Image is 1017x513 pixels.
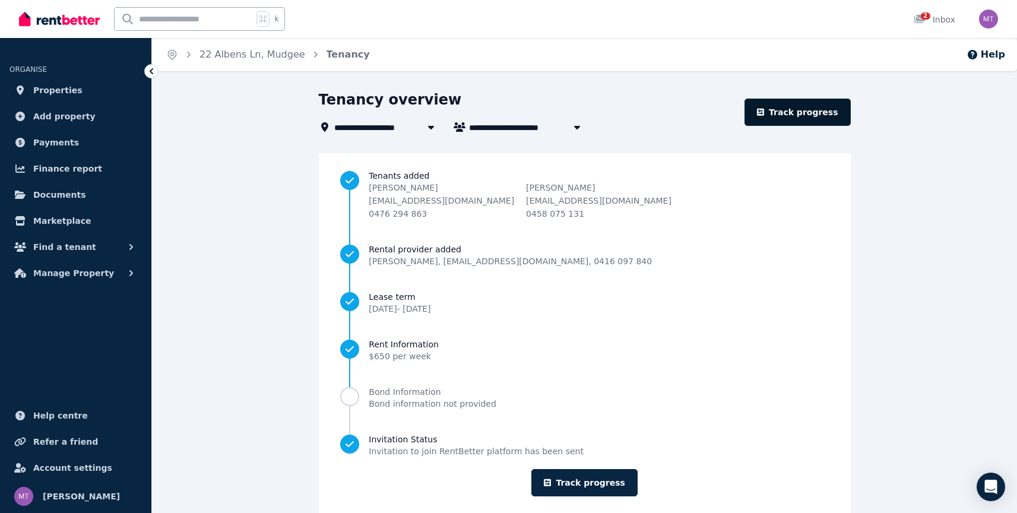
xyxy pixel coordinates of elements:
a: Finance report [9,157,142,180]
a: Payments [9,131,142,154]
span: 0458 075 131 [526,209,584,218]
img: RentBetter [19,10,100,28]
nav: Breadcrumb [152,38,384,71]
img: Matt Teague [14,487,33,506]
span: Marketplace [33,214,91,228]
button: Find a tenant [9,235,142,259]
a: Rental provider added[PERSON_NAME], [EMAIL_ADDRESS][DOMAIN_NAME], 0416 097 840 [340,243,828,267]
h1: Tenancy overview [319,90,462,109]
span: Rental provider added [369,243,652,255]
button: Manage Property [9,261,142,285]
span: k [274,14,278,24]
a: 22 Albens Ln, Mudgee [199,49,305,60]
a: Add property [9,104,142,128]
span: Refer a friend [33,435,98,449]
a: Help centre [9,404,142,427]
span: Tenants added [369,170,828,182]
a: Tenants added[PERSON_NAME][EMAIL_ADDRESS][DOMAIN_NAME]0476 294 863[PERSON_NAME][EMAIL_ADDRESS][DO... [340,170,828,220]
span: Bond Information [369,386,496,398]
span: Manage Property [33,266,114,280]
a: Tenancy [327,49,370,60]
span: Invitation to join RentBetter platform has been sent [369,445,584,457]
span: Properties [33,83,83,97]
span: 2 [921,12,930,20]
span: 0476 294 863 [369,209,427,218]
a: Bond InformationBond information not provided [340,386,828,410]
a: Marketplace [9,209,142,233]
span: Lease term [369,291,430,303]
a: Track progress [531,469,638,496]
a: Rent Information$650 per week [340,338,828,362]
span: Invitation Status [369,433,584,445]
p: [PERSON_NAME] [526,182,671,194]
a: Invitation StatusInvitation to join RentBetter platform has been sent [340,433,828,457]
span: Payments [33,135,79,150]
span: ORGANISE [9,65,47,74]
span: [PERSON_NAME] , [EMAIL_ADDRESS][DOMAIN_NAME] , 0416 097 840 [369,255,652,267]
a: Lease term[DATE]- [DATE] [340,291,828,315]
p: [PERSON_NAME] [369,182,514,194]
span: [PERSON_NAME] [43,489,120,503]
span: Documents [33,188,86,202]
a: Properties [9,78,142,102]
span: Account settings [33,461,112,475]
span: Add property [33,109,96,123]
span: $650 per week [369,351,431,361]
div: Inbox [914,14,955,26]
div: Open Intercom Messenger [977,473,1005,501]
span: Find a tenant [33,240,96,254]
a: Track progress [744,99,851,126]
span: [DATE] - [DATE] [369,304,430,313]
div: Bond information not provided [369,398,496,410]
img: Matt Teague [979,9,998,28]
nav: Progress [340,170,828,457]
a: Account settings [9,456,142,480]
span: Rent Information [369,338,439,350]
span: Help centre [33,408,88,423]
a: Documents [9,183,142,207]
button: Help [967,47,1005,62]
span: Finance report [33,161,102,176]
p: [EMAIL_ADDRESS][DOMAIN_NAME] [526,195,671,207]
p: [EMAIL_ADDRESS][DOMAIN_NAME] [369,195,514,207]
a: Refer a friend [9,430,142,454]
